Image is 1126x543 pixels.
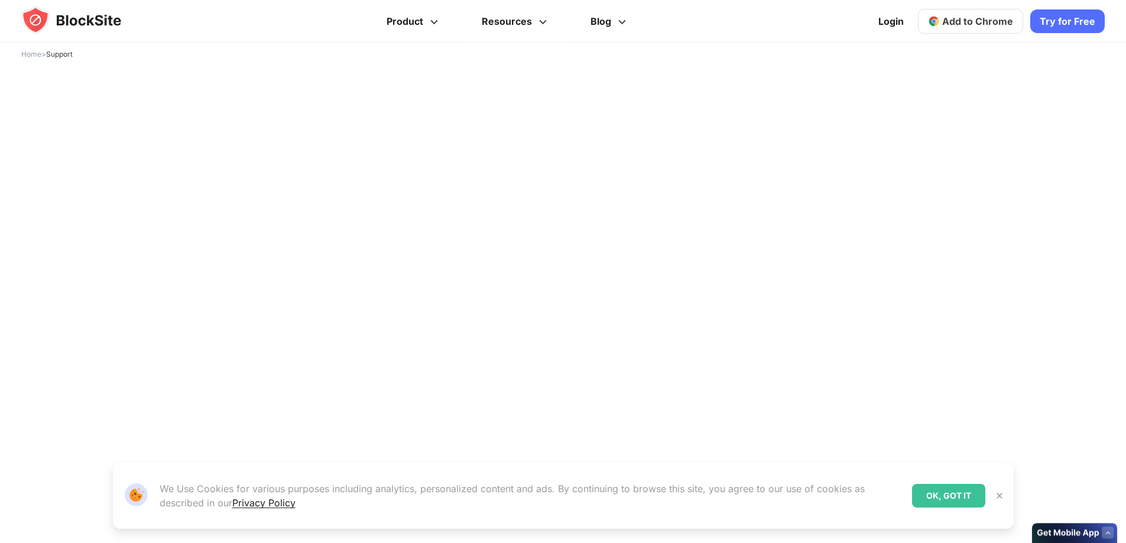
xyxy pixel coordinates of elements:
[21,6,144,34] img: blocksite-icon.5d769676.svg
[942,15,1013,27] span: Add to Chrome
[232,497,296,509] a: Privacy Policy
[21,50,73,58] span: >
[912,484,985,508] div: OK, GOT IT
[46,50,73,58] span: Support
[992,488,1007,503] button: Close
[21,50,41,58] a: Home
[928,15,940,27] img: chrome-icon.svg
[280,109,846,523] iframe: support request
[871,7,911,35] a: Login
[1030,9,1105,33] a: Try for Free
[918,9,1023,34] a: Add to Chrome
[995,491,1004,500] img: Close
[160,482,903,510] p: We Use Cookies for various purposes including analytics, personalized content and ads. By continu...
